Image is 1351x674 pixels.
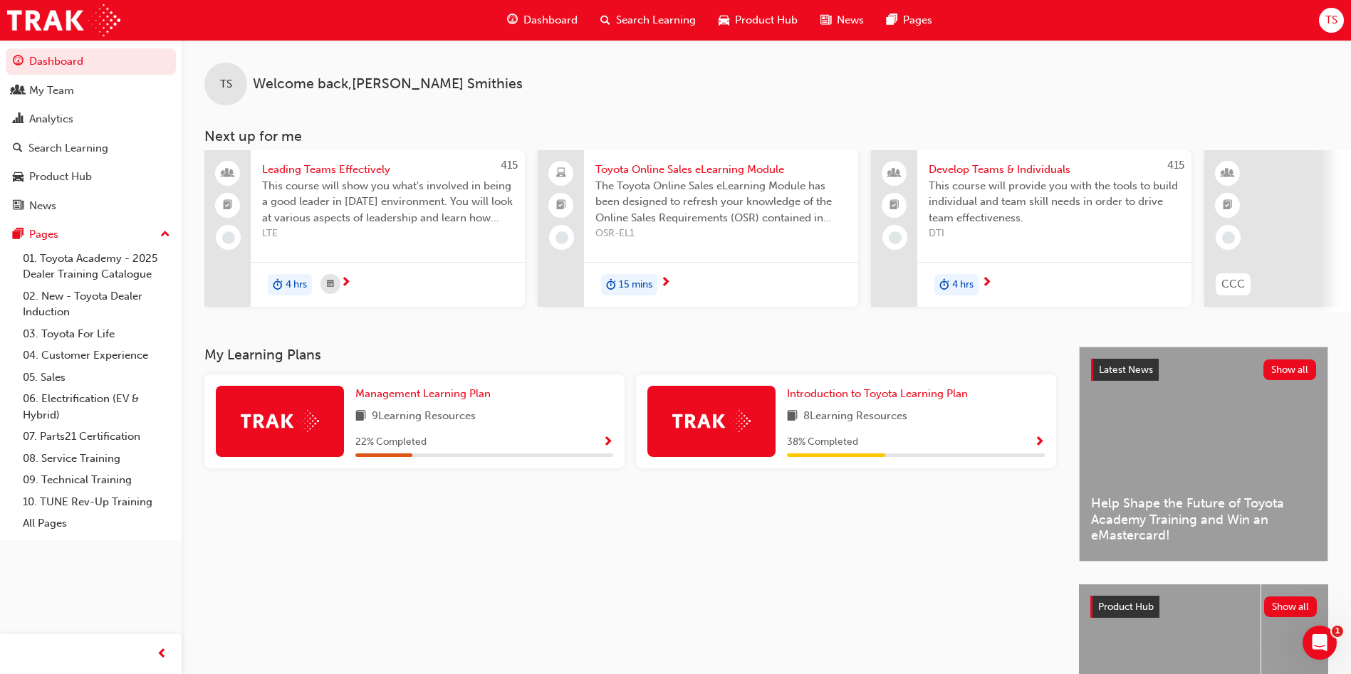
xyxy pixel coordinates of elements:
[939,275,949,294] span: duration-icon
[719,11,729,29] span: car-icon
[204,150,525,307] a: 415Leading Teams EffectivelyThis course will show you what's involved in being a good leader in [...
[1167,159,1184,172] span: 415
[929,226,1180,242] span: DTI
[13,56,24,68] span: guage-icon
[17,448,176,470] a: 08. Service Training
[17,469,176,491] a: 09. Technical Training
[7,4,120,36] img: Trak
[241,410,319,432] img: Trak
[340,277,351,290] span: next-icon
[890,164,899,183] span: people-icon
[6,164,176,190] a: Product Hub
[1319,8,1344,33] button: TS
[13,200,24,213] span: news-icon
[600,11,610,29] span: search-icon
[222,231,235,244] span: learningRecordVerb_NONE-icon
[809,6,875,35] a: news-iconNews
[29,226,58,243] div: Pages
[507,11,518,29] span: guage-icon
[1090,596,1317,618] a: Product HubShow all
[29,111,73,127] div: Analytics
[223,196,233,215] span: booktick-icon
[223,164,233,183] span: people-icon
[787,408,798,426] span: book-icon
[6,221,176,248] button: Pages
[887,11,897,29] span: pages-icon
[13,228,24,241] span: pages-icon
[273,275,283,294] span: duration-icon
[355,408,366,426] span: book-icon
[660,277,671,290] span: next-icon
[496,6,589,35] a: guage-iconDashboard
[355,387,491,400] span: Management Learning Plan
[1223,164,1233,183] span: learningResourceType_INSTRUCTOR_LED-icon
[606,275,616,294] span: duration-icon
[13,113,24,126] span: chart-icon
[1263,359,1317,380] button: Show all
[820,11,831,29] span: news-icon
[1098,601,1154,613] span: Product Hub
[286,277,307,293] span: 4 hrs
[17,367,176,389] a: 05. Sales
[1099,364,1153,376] span: Latest News
[556,164,566,183] span: laptop-icon
[603,436,613,449] span: Show Progress
[890,196,899,215] span: booktick-icon
[17,344,176,367] a: 04. Customer Experience
[1091,359,1316,381] a: Latest NewsShow all
[672,410,751,432] img: Trak
[952,277,974,293] span: 4 hrs
[523,12,578,28] span: Dashboard
[501,159,518,172] span: 415
[355,434,427,451] span: 22 % Completed
[220,76,232,93] span: TS
[871,150,1191,307] a: 415Develop Teams & IndividualsThis course will provide you with the tools to build individual and...
[1325,12,1337,28] span: TS
[182,128,1351,144] h3: Next up for me
[803,408,907,426] span: 8 Learning Resources
[787,387,968,400] span: Introduction to Toyota Learning Plan
[595,162,847,178] span: Toyota Online Sales eLearning Module
[837,12,864,28] span: News
[17,388,176,426] a: 06. Electrification (EV & Hybrid)
[28,140,108,157] div: Search Learning
[595,178,847,226] span: The Toyota Online Sales eLearning Module has been designed to refresh your knowledge of the Onlin...
[619,277,652,293] span: 15 mins
[1223,196,1233,215] span: booktick-icon
[707,6,809,35] a: car-iconProduct Hub
[1091,495,1316,544] span: Help Shape the Future of Toyota Academy Training and Win an eMastercard!
[787,386,974,402] a: Introduction to Toyota Learning Plan
[157,646,167,663] span: prev-icon
[17,323,176,345] a: 03. Toyota For Life
[1332,626,1343,637] span: 1
[17,248,176,285] a: 01. Toyota Academy - 2025 Dealer Training Catalogue
[160,226,170,244] span: up-icon
[17,285,176,323] a: 02. New - Toyota Dealer Induction
[372,408,476,426] span: 9 Learning Resources
[17,426,176,448] a: 07. Parts21 Certification
[929,178,1180,226] span: This course will provide you with the tools to build individual and team skill needs in order to ...
[1303,626,1337,660] iframe: Intercom live chat
[29,83,74,99] div: My Team
[6,78,176,104] a: My Team
[1222,231,1235,244] span: learningRecordVerb_NONE-icon
[603,433,613,451] button: Show Progress
[6,106,176,132] a: Analytics
[6,46,176,221] button: DashboardMy TeamAnalyticsSearch LearningProduct HubNews
[555,231,568,244] span: learningRecordVerb_NONE-icon
[29,169,92,185] div: Product Hub
[538,150,858,307] a: Toyota Online Sales eLearning ModuleThe Toyota Online Sales eLearning Module has been designed to...
[1221,276,1245,293] span: CCC
[1034,433,1045,451] button: Show Progress
[204,347,1056,363] h3: My Learning Plans
[262,162,513,178] span: Leading Teams Effectively
[17,512,176,535] a: All Pages
[1264,596,1318,617] button: Show all
[1079,347,1328,562] a: Latest NewsShow allHelp Shape the Future of Toyota Academy Training and Win an eMastercard!
[929,162,1180,178] span: Develop Teams & Individuals
[589,6,707,35] a: search-iconSearch Learning
[6,193,176,219] a: News
[616,12,696,28] span: Search Learning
